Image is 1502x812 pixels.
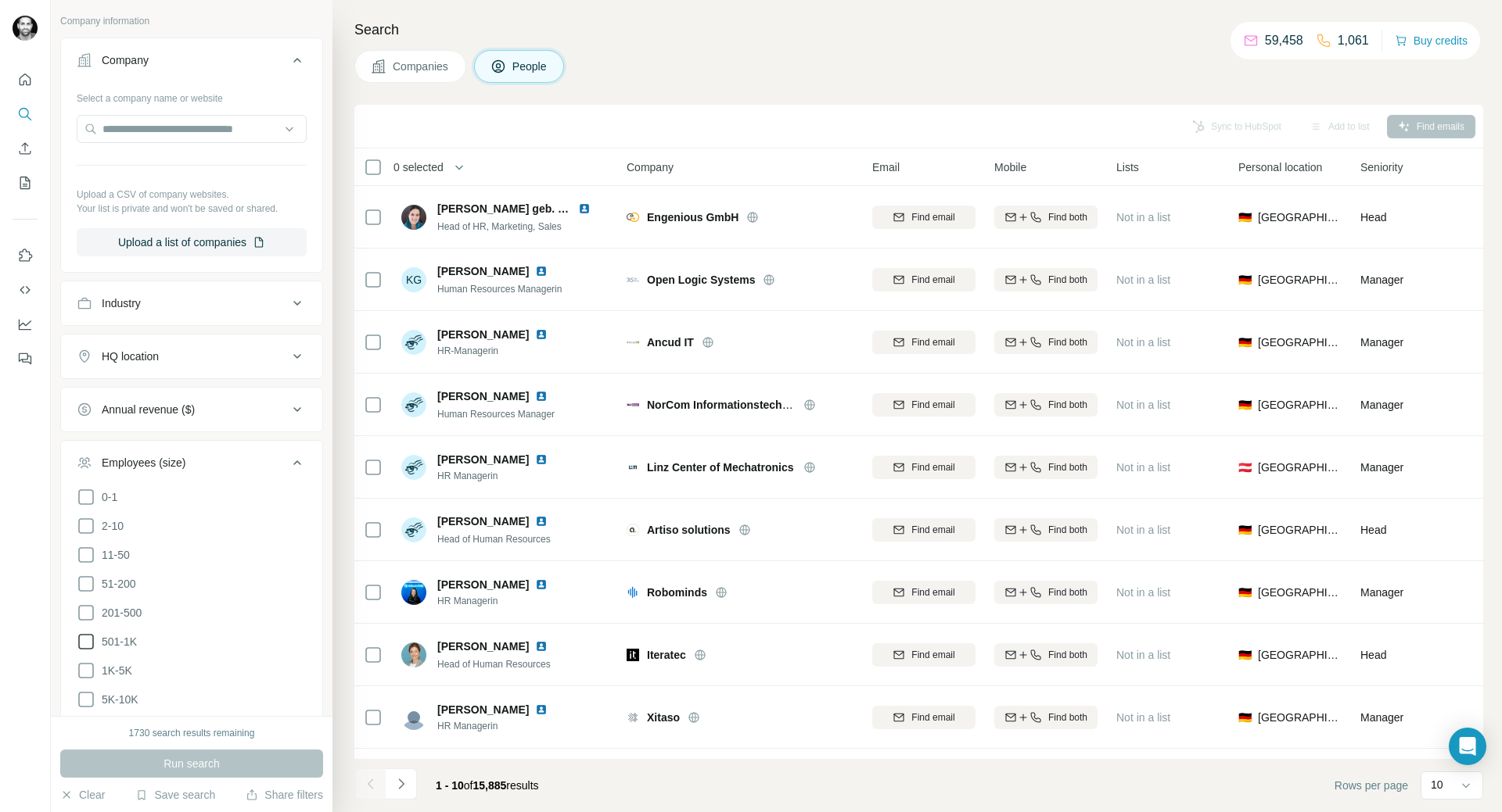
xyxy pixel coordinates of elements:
span: Human Resources Manager [437,409,555,420]
div: 1730 search results remaining [129,726,255,740]
span: 🇩🇪 [1238,334,1252,350]
button: Find both [994,706,1098,729]
span: Find both [1048,273,1087,287]
button: Find email [872,643,976,667]
span: Find both [1048,648,1087,662]
img: Avatar [13,16,38,41]
span: 🇦🇹 [1238,460,1252,475]
button: Find both [994,268,1098,292]
img: LinkedIn logo [535,453,548,466]
span: Open Logic Systems [647,272,755,288]
span: Find email [911,210,954,224]
p: 1,061 [1338,31,1369,50]
span: [GEOGRAPHIC_DATA] [1258,522,1342,538]
img: Logo of Linz Center of Mechatronics [627,461,639,474]
span: 0 selected [393,159,444,175]
div: Open Intercom Messenger [1449,728,1486,765]
button: Industry [61,284,322,322]
span: 🇩🇪 [1238,585,1252,600]
button: Find email [872,456,976,479]
img: Logo of Xitaso [627,711,639,724]
span: HR Managerin [437,594,566,608]
span: HR [1482,710,1498,725]
span: Manager [1360,399,1403,411]
button: Dashboard [13,310,38,338]
button: Find both [994,643,1098,667]
span: Find both [1048,398,1087,412]
span: HR [1482,647,1498,663]
button: Find both [994,581,1098,604]
span: Head of HR, Marketing, Sales [437,221,562,232]
span: [GEOGRAPHIC_DATA] [1258,460,1342,475]
span: HR-Managerin [437,344,566,358]
button: Find email [872,331,976,354]
img: Logo of Engenious GmbH [627,211,639,224]
img: Logo of Open Logic Systems [627,274,639,286]
span: Manager [1360,586,1403,599]
span: Artiso solutions [647,522,731,538]
button: Find email [872,518,976,542]
span: Not in a list [1116,211,1170,224]
img: Avatar [401,705,426,730]
span: Find email [911,460,954,474]
img: Logo of NorCom Informationstechnogie AG [627,399,639,411]
span: 🇩🇪 [1238,710,1252,725]
span: 1 - 10 [436,779,464,792]
button: Save search [135,787,215,803]
span: [GEOGRAPHIC_DATA] [1258,710,1342,725]
div: Industry [102,295,141,311]
img: LinkedIn logo [578,202,591,215]
span: [PERSON_NAME] [437,388,529,404]
span: Email [872,159,900,175]
span: [GEOGRAPHIC_DATA] [1258,272,1342,288]
span: [GEOGRAPHIC_DATA] [1258,334,1342,350]
span: 🇩🇪 [1238,397,1252,413]
span: [PERSON_NAME] [437,263,529,279]
img: LinkedIn logo [535,328,548,341]
span: results [436,779,539,792]
span: [GEOGRAPHIC_DATA] [1258,209,1342,225]
img: Avatar [401,392,426,417]
span: HR [1482,334,1498,350]
img: Avatar [401,330,426,355]
span: HR [1482,585,1498,600]
img: Avatar [401,642,426,667]
span: Rows per page [1335,778,1408,793]
span: People [512,59,548,74]
span: [PERSON_NAME] [437,452,529,467]
button: Find email [872,393,976,417]
span: Robominds [647,585,707,600]
div: Select a company name or website [77,85,307,106]
div: KG [401,267,426,292]
div: Employees (size) [102,455,185,470]
button: Use Surfe API [13,276,38,304]
span: [PERSON_NAME] [437,702,529,717]
span: Not in a list [1116,711,1170,724]
span: 🇩🇪 [1238,647,1252,663]
span: Human Resources Managerin [437,284,562,295]
span: Head of Human Resources [437,659,551,670]
span: Manager [1360,711,1403,724]
span: Company [627,159,674,175]
span: Manager [1360,274,1403,286]
span: 🇩🇪 [1238,522,1252,538]
span: 51-200 [95,576,136,592]
span: [GEOGRAPHIC_DATA] [1258,585,1342,600]
span: Head [1360,524,1386,536]
span: Mobile [994,159,1026,175]
button: Find both [994,331,1098,354]
span: HR [1482,397,1498,413]
span: Engenious GmbH [647,209,738,225]
button: Find email [872,581,976,604]
span: Iteratec [647,647,686,663]
img: LinkedIn logo [535,578,548,591]
img: Avatar [401,205,426,230]
div: HQ location [102,349,159,364]
span: Companies [393,59,450,74]
img: LinkedIn logo [535,265,548,277]
button: Upload a list of companies [77,228,307,256]
p: Your list is private and won't be saved or shared. [77,202,307,216]
span: Manager [1360,336,1403,349]
span: Not in a list [1116,461,1170,474]
span: HR Managerin [437,469,566,483]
